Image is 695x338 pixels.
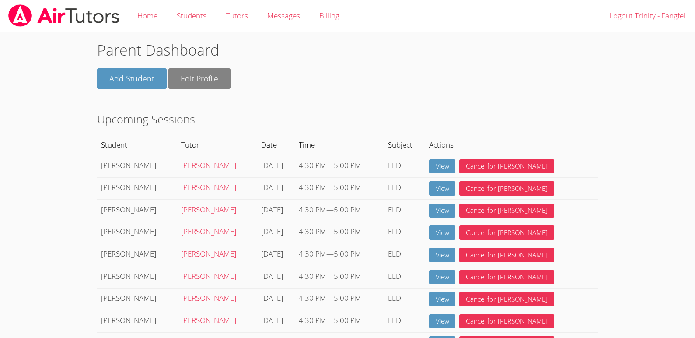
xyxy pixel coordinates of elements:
[384,244,425,266] td: ELD
[334,182,361,192] span: 5:00 PM
[384,199,425,222] td: ELD
[384,135,425,155] th: Subject
[257,135,295,155] th: Date
[177,135,257,155] th: Tutor
[181,315,236,325] a: [PERSON_NAME]
[429,248,456,262] a: View
[459,292,554,306] button: Cancel for [PERSON_NAME]
[261,270,291,283] div: [DATE]
[459,248,554,262] button: Cancel for [PERSON_NAME]
[181,182,236,192] a: [PERSON_NAME]
[384,155,425,177] td: ELD
[181,249,236,259] a: [PERSON_NAME]
[299,293,326,303] span: 4:30 PM
[97,288,177,310] td: [PERSON_NAME]
[334,204,361,215] span: 5:00 PM
[459,225,554,240] button: Cancel for [PERSON_NAME]
[299,270,381,283] div: —
[299,160,326,170] span: 4:30 PM
[384,288,425,310] td: ELD
[334,293,361,303] span: 5:00 PM
[299,204,381,216] div: —
[459,159,554,174] button: Cancel for [PERSON_NAME]
[97,310,177,332] td: [PERSON_NAME]
[168,68,231,89] a: Edit Profile
[97,199,177,222] td: [PERSON_NAME]
[299,292,381,305] div: —
[97,222,177,244] td: [PERSON_NAME]
[459,270,554,285] button: Cancel for [PERSON_NAME]
[181,293,236,303] a: [PERSON_NAME]
[7,4,120,27] img: airtutors_banner-c4298cdbf04f3fff15de1276eac7730deb9818008684d7c2e4769d2f7ddbe033.png
[181,226,236,236] a: [PERSON_NAME]
[299,314,381,327] div: —
[334,249,361,259] span: 5:00 PM
[384,222,425,244] td: ELD
[97,155,177,177] td: [PERSON_NAME]
[425,135,597,155] th: Actions
[299,248,381,261] div: —
[97,68,167,89] a: Add Student
[261,292,291,305] div: [DATE]
[459,314,554,329] button: Cancel for [PERSON_NAME]
[429,204,456,218] a: View
[334,226,361,236] span: 5:00 PM
[261,181,291,194] div: [DATE]
[299,181,381,194] div: —
[384,266,425,288] td: ELD
[295,135,384,155] th: Time
[261,159,291,172] div: [DATE]
[459,181,554,196] button: Cancel for [PERSON_NAME]
[181,160,236,170] a: [PERSON_NAME]
[97,266,177,288] td: [PERSON_NAME]
[299,249,326,259] span: 4:30 PM
[429,270,456,285] a: View
[181,204,236,215] a: [PERSON_NAME]
[429,159,456,174] a: View
[334,315,361,325] span: 5:00 PM
[261,248,291,261] div: [DATE]
[299,226,326,236] span: 4:30 PM
[97,177,177,200] td: [PERSON_NAME]
[429,181,456,196] a: View
[97,111,597,127] h2: Upcoming Sessions
[459,204,554,218] button: Cancel for [PERSON_NAME]
[429,225,456,240] a: View
[299,315,326,325] span: 4:30 PM
[384,177,425,200] td: ELD
[261,204,291,216] div: [DATE]
[429,314,456,329] a: View
[299,159,381,172] div: —
[299,204,326,215] span: 4:30 PM
[299,271,326,281] span: 4:30 PM
[261,314,291,327] div: [DATE]
[261,225,291,238] div: [DATE]
[334,271,361,281] span: 5:00 PM
[299,225,381,238] div: —
[97,135,177,155] th: Student
[267,11,300,21] span: Messages
[334,160,361,170] span: 5:00 PM
[384,310,425,332] td: ELD
[97,39,597,61] h1: Parent Dashboard
[181,271,236,281] a: [PERSON_NAME]
[97,244,177,266] td: [PERSON_NAME]
[299,182,326,192] span: 4:30 PM
[429,292,456,306] a: View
